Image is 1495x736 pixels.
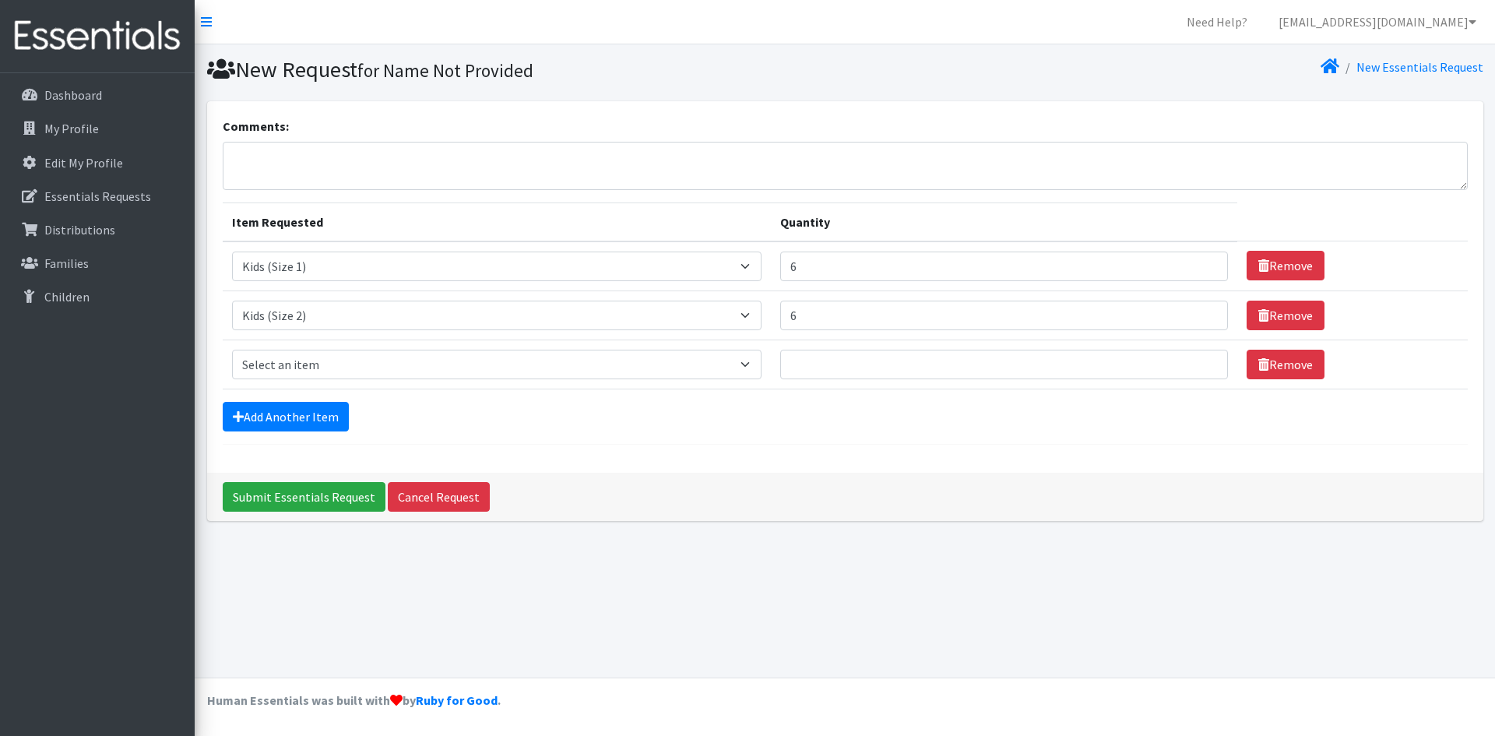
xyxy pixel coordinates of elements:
img: HumanEssentials [6,10,188,62]
strong: Human Essentials was built with by . [207,692,501,708]
a: Cancel Request [388,482,490,512]
a: Remove [1247,251,1324,280]
a: Dashboard [6,79,188,111]
a: My Profile [6,113,188,144]
a: Remove [1247,301,1324,330]
a: Ruby for Good [416,692,498,708]
h1: New Request [207,56,839,83]
p: Edit My Profile [44,155,123,171]
a: Families [6,248,188,279]
a: Children [6,281,188,312]
a: Essentials Requests [6,181,188,212]
a: [EMAIL_ADDRESS][DOMAIN_NAME] [1266,6,1489,37]
a: Edit My Profile [6,147,188,178]
p: My Profile [44,121,99,136]
p: Essentials Requests [44,188,151,204]
a: Need Help? [1174,6,1260,37]
a: New Essentials Request [1356,59,1483,75]
a: Add Another Item [223,402,349,431]
p: Children [44,289,90,305]
input: Submit Essentials Request [223,482,385,512]
p: Dashboard [44,87,102,103]
th: Item Requested [223,202,771,241]
th: Quantity [771,202,1237,241]
label: Comments: [223,117,289,136]
p: Families [44,255,89,271]
a: Distributions [6,214,188,245]
small: for Name Not Provided [357,59,533,82]
p: Distributions [44,222,115,238]
a: Remove [1247,350,1324,379]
